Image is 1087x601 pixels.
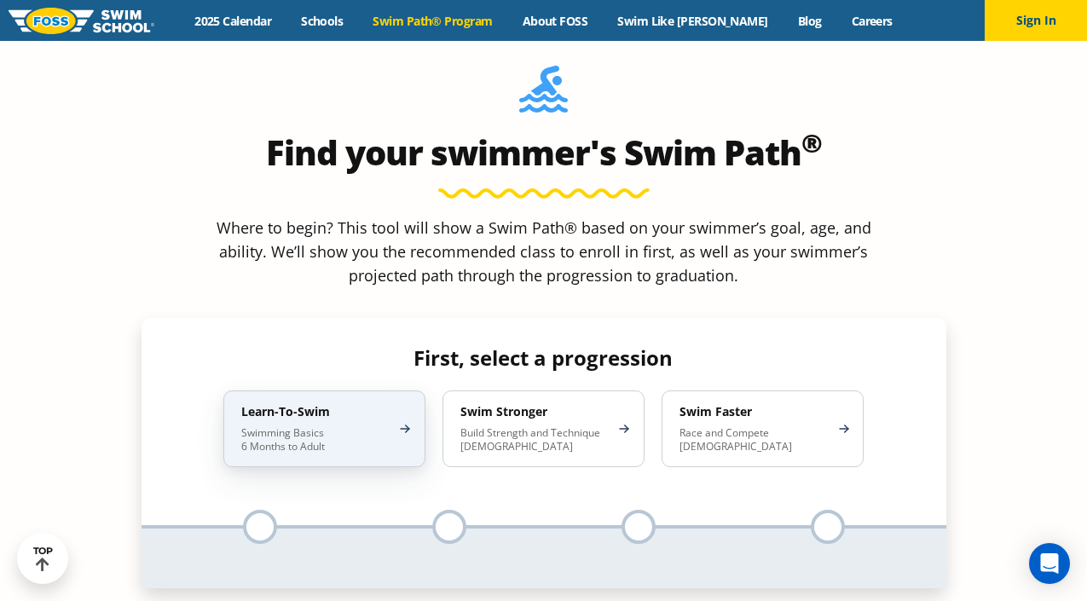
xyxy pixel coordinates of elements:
[210,216,878,287] p: Where to begin? This tool will show a Swim Path® based on your swimmer’s goal, age, and ability. ...
[679,404,829,419] h4: Swim Faster
[460,404,610,419] h4: Swim Stronger
[241,404,390,419] h4: Learn-To-Swim
[679,426,829,454] p: Race and Compete [DEMOGRAPHIC_DATA]
[210,346,877,370] h4: First, select a progression
[836,13,907,29] a: Careers
[460,426,610,454] p: Build Strength and Technique [DEMOGRAPHIC_DATA]
[783,13,836,29] a: Blog
[142,132,946,173] h2: Find your swimmer's Swim Path
[241,426,390,454] p: Swimming Basics 6 Months to Adult
[519,66,568,124] img: Foss-Location-Swimming-Pool-Person.svg
[180,13,286,29] a: 2025 Calendar
[1029,543,1070,584] div: Open Intercom Messenger
[286,13,358,29] a: Schools
[33,546,53,572] div: TOP
[603,13,783,29] a: Swim Like [PERSON_NAME]
[507,13,603,29] a: About FOSS
[9,8,154,34] img: FOSS Swim School Logo
[358,13,507,29] a: Swim Path® Program
[801,125,822,160] sup: ®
